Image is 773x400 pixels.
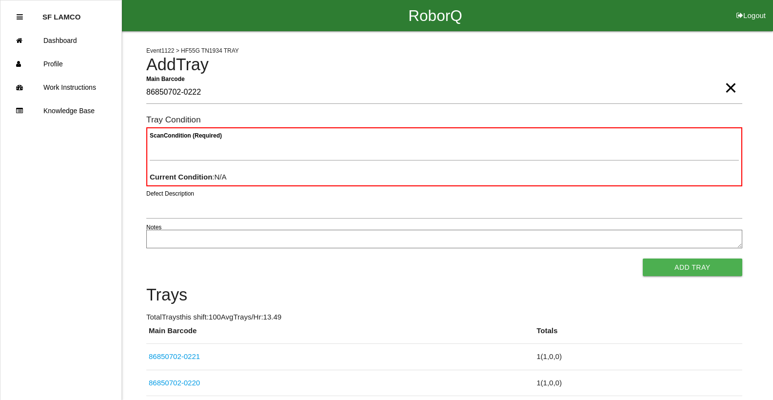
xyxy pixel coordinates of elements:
[534,325,742,344] th: Totals
[0,76,121,99] a: Work Instructions
[146,286,742,304] h4: Trays
[0,29,121,52] a: Dashboard
[146,189,194,198] label: Defect Description
[146,312,742,323] p: Total Trays this shift: 100 Avg Trays /Hr: 13.49
[146,47,239,54] span: Event 1122 > HF55G TN1934 TRAY
[146,325,534,344] th: Main Barcode
[150,173,227,181] span: : N/A
[150,132,222,139] b: Scan Condition (Required)
[534,370,742,396] td: 1 ( 1 , 0 , 0 )
[534,344,742,370] td: 1 ( 1 , 0 , 0 )
[42,5,80,21] p: SF LAMCO
[643,259,742,276] button: Add Tray
[150,173,212,181] b: Current Condition
[146,115,742,124] h6: Tray Condition
[724,68,737,88] span: Clear Input
[149,379,200,387] a: 86850702-0220
[149,352,200,360] a: 86850702-0221
[146,81,742,104] input: Required
[17,5,23,29] div: Close
[146,75,185,82] b: Main Barcode
[146,56,742,74] h4: Add Tray
[0,52,121,76] a: Profile
[0,99,121,122] a: Knowledge Base
[146,223,161,232] label: Notes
